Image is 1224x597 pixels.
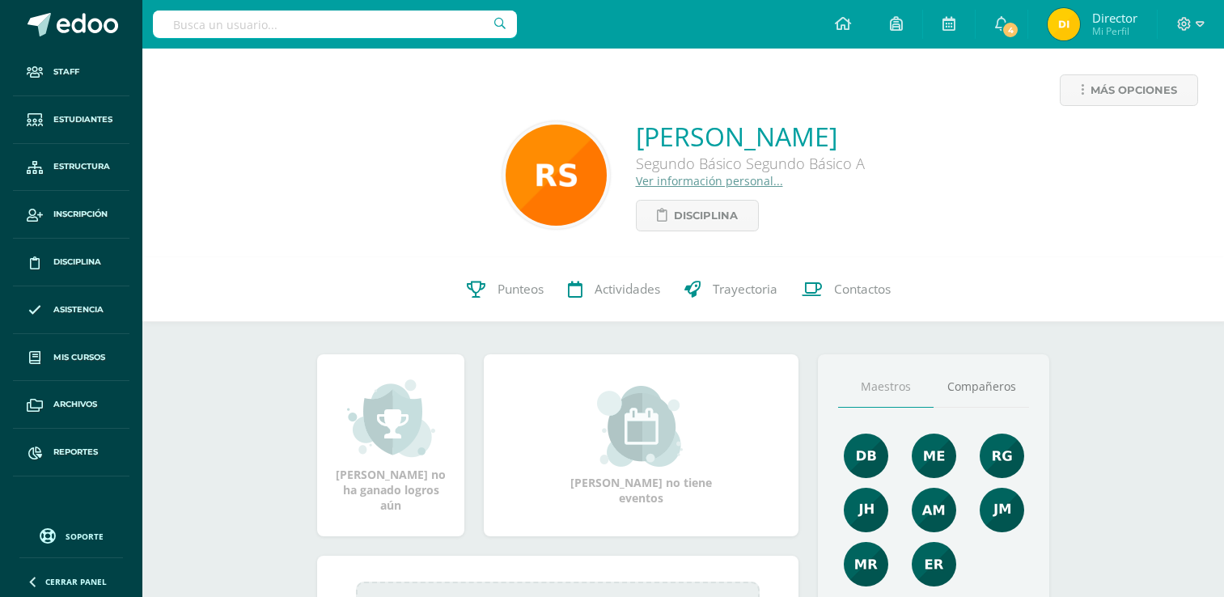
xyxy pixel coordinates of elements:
[53,66,79,78] span: Staff
[333,378,448,513] div: [PERSON_NAME] no ha ganado logros aún
[595,281,660,298] span: Actividades
[1092,24,1137,38] span: Mi Perfil
[844,542,888,586] img: de7dd2f323d4d3ceecd6bfa9930379e0.png
[980,434,1024,478] img: c8ce501b50aba4663d5e9c1ec6345694.png
[66,531,104,542] span: Soporte
[13,286,129,334] a: Asistencia
[636,200,759,231] a: Disciplina
[844,434,888,478] img: 92e8b7530cfa383477e969a429d96048.png
[53,113,112,126] span: Estudiantes
[834,281,891,298] span: Contactos
[838,366,934,408] a: Maestros
[13,429,129,476] a: Reportes
[980,488,1024,532] img: d63573055912b670afbd603c8ed2a4ef.png
[498,281,544,298] span: Punteos
[636,119,865,154] a: [PERSON_NAME]
[53,160,110,173] span: Estructura
[844,488,888,532] img: 3dbe72ed89aa2680497b9915784f2ba9.png
[455,257,556,322] a: Punteos
[13,144,129,192] a: Estructura
[1060,74,1198,106] a: Más opciones
[674,201,738,231] span: Disciplina
[153,11,517,38] input: Busca un usuario...
[13,381,129,429] a: Archivos
[53,398,97,411] span: Archivos
[790,257,903,322] a: Contactos
[13,191,129,239] a: Inscripción
[1091,75,1177,105] span: Más opciones
[19,524,123,546] a: Soporte
[13,49,129,96] a: Staff
[13,96,129,144] a: Estudiantes
[1048,8,1080,40] img: 608136e48c3c14518f2ea00dfaf80bc2.png
[713,281,777,298] span: Trayectoria
[1002,21,1019,39] span: 4
[556,257,672,322] a: Actividades
[45,576,107,587] span: Cerrar panel
[506,125,607,226] img: 0d2fb2945da907dfdf5c7bf3688288ed.png
[912,434,956,478] img: 65453557fab290cae8854fbf14c7a1d7.png
[53,303,104,316] span: Asistencia
[934,366,1029,408] a: Compañeros
[53,256,101,269] span: Disciplina
[53,446,98,459] span: Reportes
[53,351,105,364] span: Mis cursos
[347,378,435,459] img: achievement_small.png
[53,208,108,221] span: Inscripción
[13,239,129,286] a: Disciplina
[636,154,865,173] div: Segundo Básico Segundo Básico A
[1092,10,1137,26] span: Director
[636,173,783,188] a: Ver información personal...
[597,386,685,467] img: event_small.png
[912,488,956,532] img: b7c5ef9c2366ee6e8e33a2b1ce8f818e.png
[672,257,790,322] a: Trayectoria
[561,386,722,506] div: [PERSON_NAME] no tiene eventos
[13,334,129,382] a: Mis cursos
[912,542,956,586] img: 6ee8f939e44d4507d8a11da0a8fde545.png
